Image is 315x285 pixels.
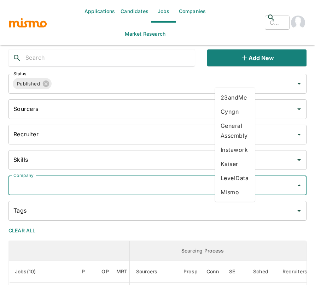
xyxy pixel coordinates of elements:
[115,261,129,282] th: Market Research Total
[13,80,44,88] span: Published
[294,104,304,114] button: Open
[96,261,115,282] th: Open Positions
[207,49,307,66] button: Add new
[267,18,286,28] input: Candidate search
[215,199,255,213] li: Mismo.
[129,241,276,261] th: Sourcing Process
[215,105,255,119] li: Cyngn
[206,261,228,282] th: Connections
[215,90,255,105] li: 23andMe
[290,11,307,34] button: account of current user
[294,79,304,89] button: Open
[215,157,255,171] li: Kaiser
[129,261,183,282] th: Sourcers
[13,71,26,77] label: Status
[80,261,96,282] th: Priority
[294,155,304,165] button: Open
[183,261,206,282] th: Prospects
[8,17,47,28] img: logo
[228,261,252,282] th: Sent Emails
[15,267,45,276] span: Jobs(10)
[13,78,52,89] div: Published
[252,261,276,282] th: Sched
[82,267,94,276] span: P
[13,172,34,178] label: Company
[294,206,304,216] button: Open
[8,49,25,66] button: search
[25,52,195,64] input: Search
[8,227,35,233] span: Clear All
[215,185,255,199] li: Mismo
[215,171,255,185] li: LevelData
[294,130,304,139] button: Open
[122,23,168,45] a: Market Research
[291,16,305,30] img: Mismo Admin
[215,119,255,143] li: General Assembly
[215,143,255,157] li: Instawork
[294,180,304,190] button: Close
